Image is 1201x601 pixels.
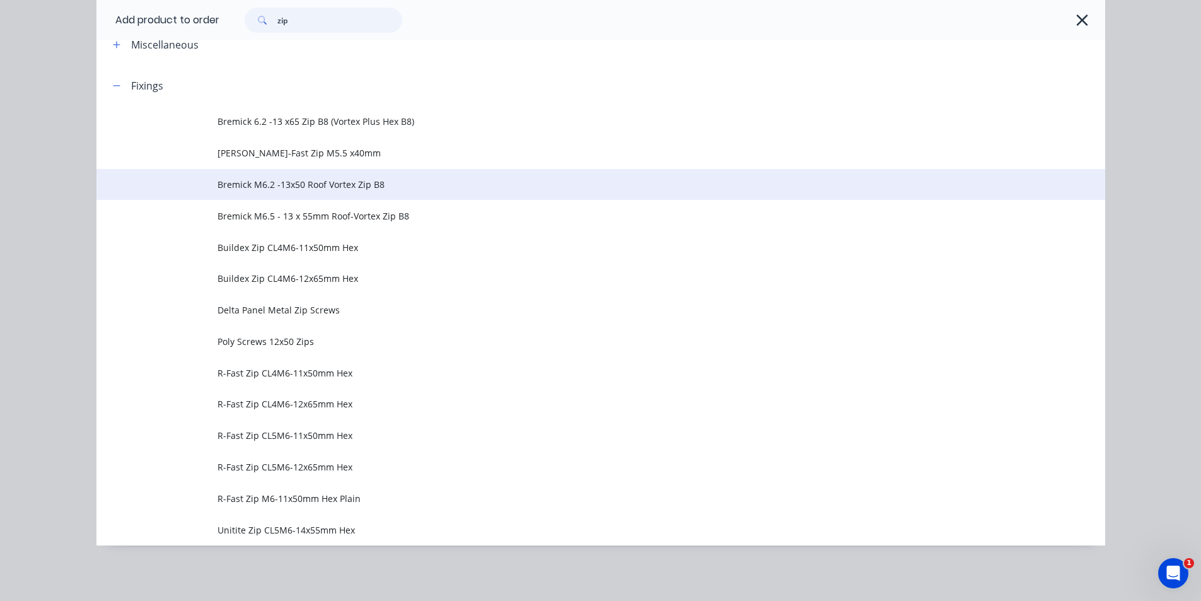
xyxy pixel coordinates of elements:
[131,78,163,93] div: Fixings
[218,146,927,160] span: [PERSON_NAME]-Fast Zip M5.5 x40mm
[218,335,927,348] span: Poly Screws 12x50 Zips
[1184,558,1194,568] span: 1
[218,241,927,254] span: Buildex Zip CL4M6-11x50mm Hex
[218,397,927,411] span: R-Fast Zip CL4M6-12x65mm Hex
[218,209,927,223] span: Bremick M6.5 - 13 x 55mm Roof-Vortex Zip B8
[277,8,402,33] input: Search...
[131,37,199,52] div: Miscellaneous
[218,366,927,380] span: R-Fast Zip CL4M6-11x50mm Hex
[218,178,927,191] span: Bremick M6.2 -13x50 Roof Vortex Zip B8
[218,272,927,285] span: Buildex Zip CL4M6-12x65mm Hex
[218,523,927,537] span: Unitite Zip CL5M6-14x55mm Hex
[218,303,927,317] span: Delta Panel Metal Zip Screws
[218,429,927,442] span: R-Fast Zip CL5M6-11x50mm Hex
[218,115,927,128] span: Bremick 6.2 -13 x65 Zip B8 (Vortex Plus Hex B8)
[218,460,927,474] span: R-Fast Zip CL5M6-12x65mm Hex
[1158,558,1188,588] iframe: Intercom live chat
[218,492,927,505] span: R-Fast Zip M6-11x50mm Hex Plain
